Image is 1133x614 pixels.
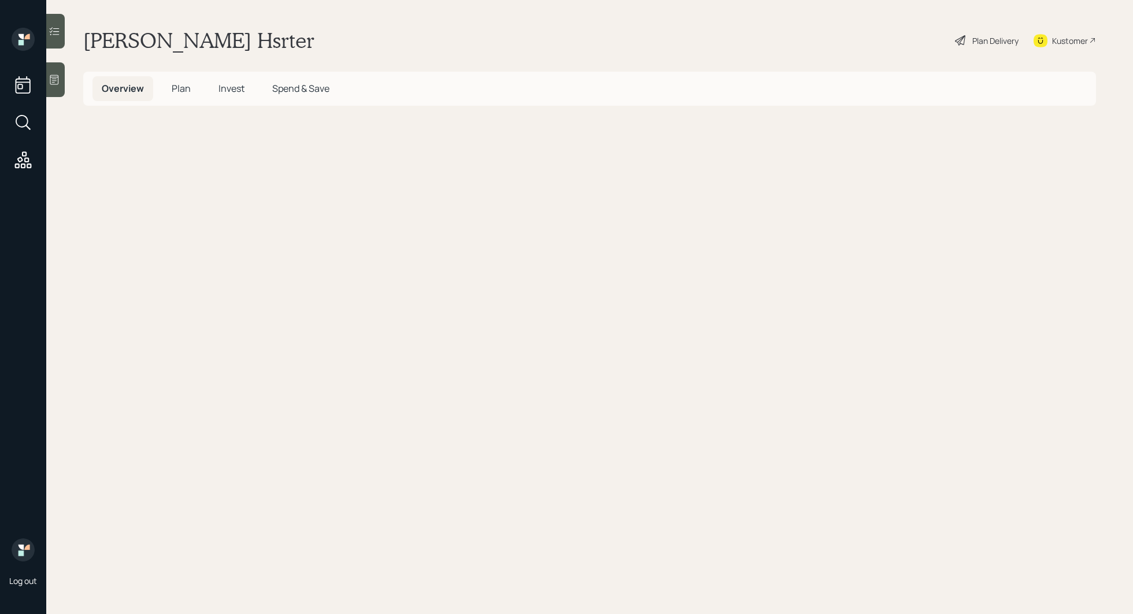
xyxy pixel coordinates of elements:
[219,82,245,95] span: Invest
[272,82,329,95] span: Spend & Save
[83,28,314,53] h1: [PERSON_NAME] Hsrter
[172,82,191,95] span: Plan
[9,575,37,586] div: Log out
[12,538,35,561] img: retirable_logo.png
[1052,35,1088,47] div: Kustomer
[972,35,1019,47] div: Plan Delivery
[102,82,144,95] span: Overview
